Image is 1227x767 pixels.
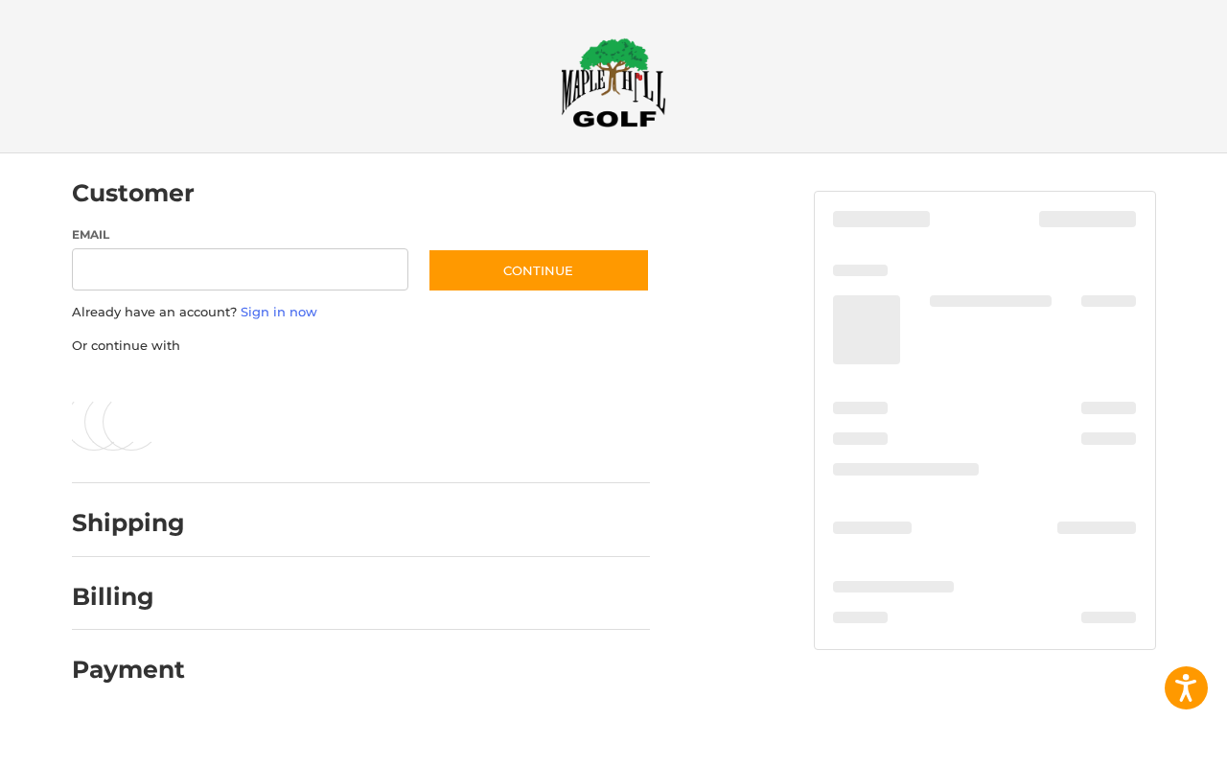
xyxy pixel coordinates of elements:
[428,248,650,292] button: Continue
[561,37,666,128] img: Maple Hill Golf
[72,508,185,538] h2: Shipping
[72,226,409,244] label: Email
[241,304,317,319] a: Sign in now
[72,582,184,612] h2: Billing
[72,178,195,208] h2: Customer
[72,337,650,356] p: Or continue with
[72,303,650,322] p: Already have an account?
[72,655,185,685] h2: Payment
